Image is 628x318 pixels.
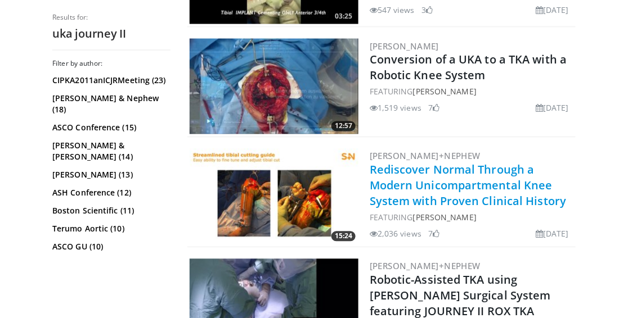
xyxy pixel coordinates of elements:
[536,102,569,114] li: [DATE]
[190,39,358,134] img: 5125180f-90b3-459b-9a10-ada1967b238d.300x170_q85_crop-smart_upscale.jpg
[413,87,477,97] a: [PERSON_NAME]
[536,4,569,16] li: [DATE]
[52,60,171,69] h3: Filter by author:
[370,151,481,162] a: [PERSON_NAME]+Nephew
[428,228,439,240] li: 7
[421,4,433,16] li: 3
[331,11,356,21] span: 03:25
[52,188,168,199] a: ASH Conference (12)
[428,102,439,114] li: 7
[370,261,481,272] a: [PERSON_NAME]+Nephew
[52,26,171,41] h2: uka journey II
[52,122,168,134] a: ASCO Conference (15)
[370,52,567,83] a: Conversion of a UKA to a TKA with a Robotic Knee System
[370,4,415,16] li: 547 views
[331,231,356,242] span: 15:24
[370,40,439,52] a: [PERSON_NAME]
[52,224,168,235] a: Terumo Aortic (10)
[52,206,168,217] a: Boston Scientific (11)
[52,13,171,22] p: Results for:
[370,212,573,224] div: FEATURING
[536,228,569,240] li: [DATE]
[52,170,168,181] a: [PERSON_NAME] (13)
[370,228,421,240] li: 2,036 views
[370,162,567,209] a: Rediscover Normal Through a Modern Unicompartmental Knee System with Proven Clinical History
[413,212,477,223] a: [PERSON_NAME]
[52,242,168,253] a: ASCO GU (10)
[190,149,358,244] img: e739aee6-715a-40ea-bfc2-1ec893f01307.300x170_q85_crop-smart_upscale.jpg
[370,102,421,114] li: 1,519 views
[52,75,168,87] a: CIPKA2011anICJRMeeting (23)
[52,140,168,163] a: [PERSON_NAME] & [PERSON_NAME] (14)
[331,121,356,131] span: 12:57
[190,39,358,134] a: 12:57
[370,86,573,98] div: FEATURING
[52,93,168,116] a: [PERSON_NAME] & Nephew (18)
[190,149,358,244] a: 15:24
